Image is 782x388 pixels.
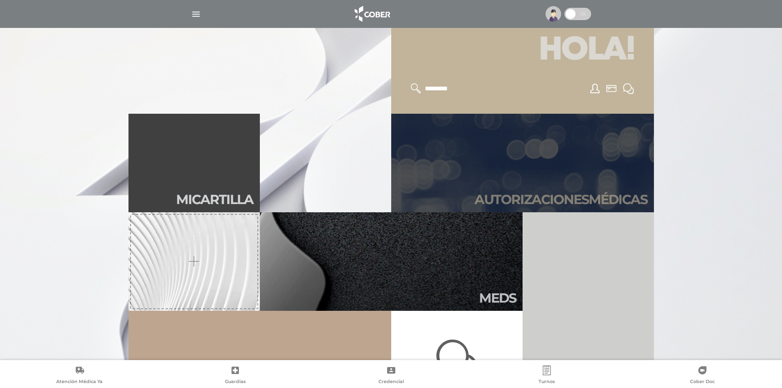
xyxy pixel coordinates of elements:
[157,365,313,386] a: Guardias
[625,365,780,386] a: Cober Doc
[546,6,561,22] img: profile-placeholder.svg
[401,28,644,73] h1: Hola!
[391,114,654,212] a: Autorizacionesmédicas
[378,379,404,386] span: Credencial
[479,290,516,306] h2: Meds
[313,365,469,386] a: Credencial
[539,379,555,386] span: Turnos
[350,4,393,24] img: logo_cober_home-white.png
[191,9,201,19] img: Cober_menu-lines-white.svg
[475,192,647,207] h2: Autori zaciones médicas
[690,379,715,386] span: Cober Doc
[128,114,260,212] a: Micartilla
[225,379,246,386] span: Guardias
[469,365,624,386] a: Turnos
[56,379,103,386] span: Atención Médica Ya
[260,212,523,311] a: Meds
[176,192,253,207] h2: Mi car tilla
[2,365,157,386] a: Atención Médica Ya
